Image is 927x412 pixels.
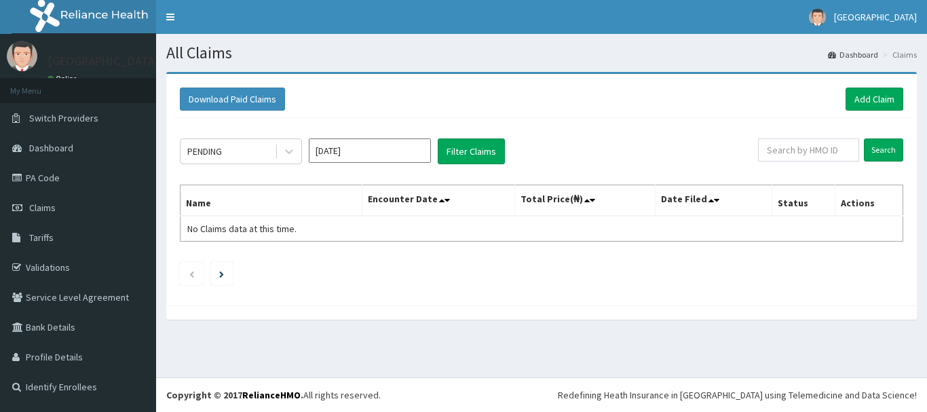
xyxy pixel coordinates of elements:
[7,41,37,71] img: User Image
[156,377,927,412] footer: All rights reserved.
[835,185,903,217] th: Actions
[242,389,301,401] a: RelianceHMO
[362,185,514,217] th: Encounter Date
[166,44,917,62] h1: All Claims
[48,55,159,67] p: [GEOGRAPHIC_DATA]
[166,389,303,401] strong: Copyright © 2017 .
[828,49,878,60] a: Dashboard
[879,49,917,60] li: Claims
[809,9,826,26] img: User Image
[48,74,80,83] a: Online
[438,138,505,164] button: Filter Claims
[29,202,56,214] span: Claims
[656,185,772,217] th: Date Filed
[834,11,917,23] span: [GEOGRAPHIC_DATA]
[187,145,222,158] div: PENDING
[846,88,903,111] a: Add Claim
[187,223,297,235] span: No Claims data at this time.
[29,112,98,124] span: Switch Providers
[309,138,431,163] input: Select Month and Year
[758,138,859,162] input: Search by HMO ID
[514,185,656,217] th: Total Price(₦)
[180,88,285,111] button: Download Paid Claims
[181,185,362,217] th: Name
[772,185,835,217] th: Status
[219,267,224,280] a: Next page
[29,142,73,154] span: Dashboard
[558,388,917,402] div: Redefining Heath Insurance in [GEOGRAPHIC_DATA] using Telemedicine and Data Science!
[189,267,195,280] a: Previous page
[864,138,903,162] input: Search
[29,231,54,244] span: Tariffs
